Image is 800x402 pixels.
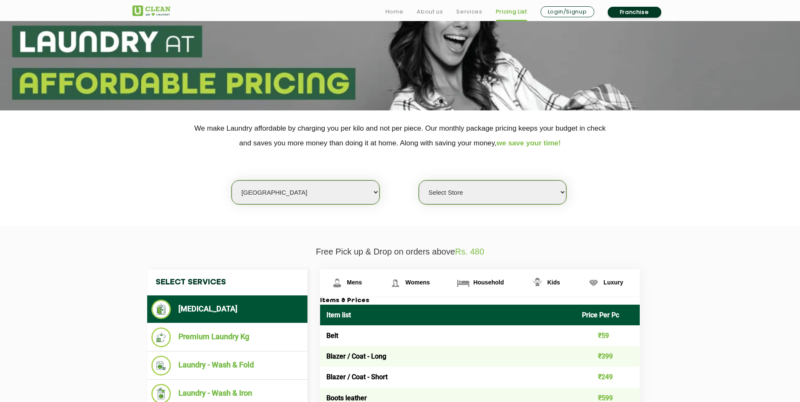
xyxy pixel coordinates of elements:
[330,276,345,290] img: Mens
[405,279,430,286] span: Womens
[496,7,527,17] a: Pricing List
[456,7,482,17] a: Services
[547,279,560,286] span: Kids
[132,247,668,257] p: Free Pick up & Drop on orders above
[132,5,170,16] img: UClean Laundry and Dry Cleaning
[320,367,576,387] td: Blazer / Coat - Short
[320,325,576,346] td: Belt
[385,7,404,17] a: Home
[608,7,661,18] a: Franchise
[151,327,171,347] img: Premium Laundry Kg
[603,279,623,286] span: Luxury
[320,297,640,305] h3: Items & Prices
[576,305,640,325] th: Price Per Pc
[320,346,576,367] td: Blazer / Coat - Long
[541,6,594,17] a: Login/Signup
[456,276,471,290] img: Household
[147,269,307,295] h4: Select Services
[388,276,403,290] img: Womens
[151,300,303,319] li: [MEDICAL_DATA]
[320,305,576,325] th: Item list
[576,325,640,346] td: ₹59
[132,121,668,150] p: We make Laundry affordable by charging you per kilo and not per piece. Our monthly package pricin...
[151,356,303,375] li: Laundry - Wash & Fold
[151,300,171,319] img: Dry Cleaning
[473,279,504,286] span: Household
[417,7,443,17] a: About us
[530,276,545,290] img: Kids
[347,279,362,286] span: Mens
[455,247,484,256] span: Rs. 480
[151,327,303,347] li: Premium Laundry Kg
[151,356,171,375] img: Laundry - Wash & Fold
[576,346,640,367] td: ₹399
[586,276,601,290] img: Luxury
[576,367,640,387] td: ₹249
[497,139,561,147] span: we save your time!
